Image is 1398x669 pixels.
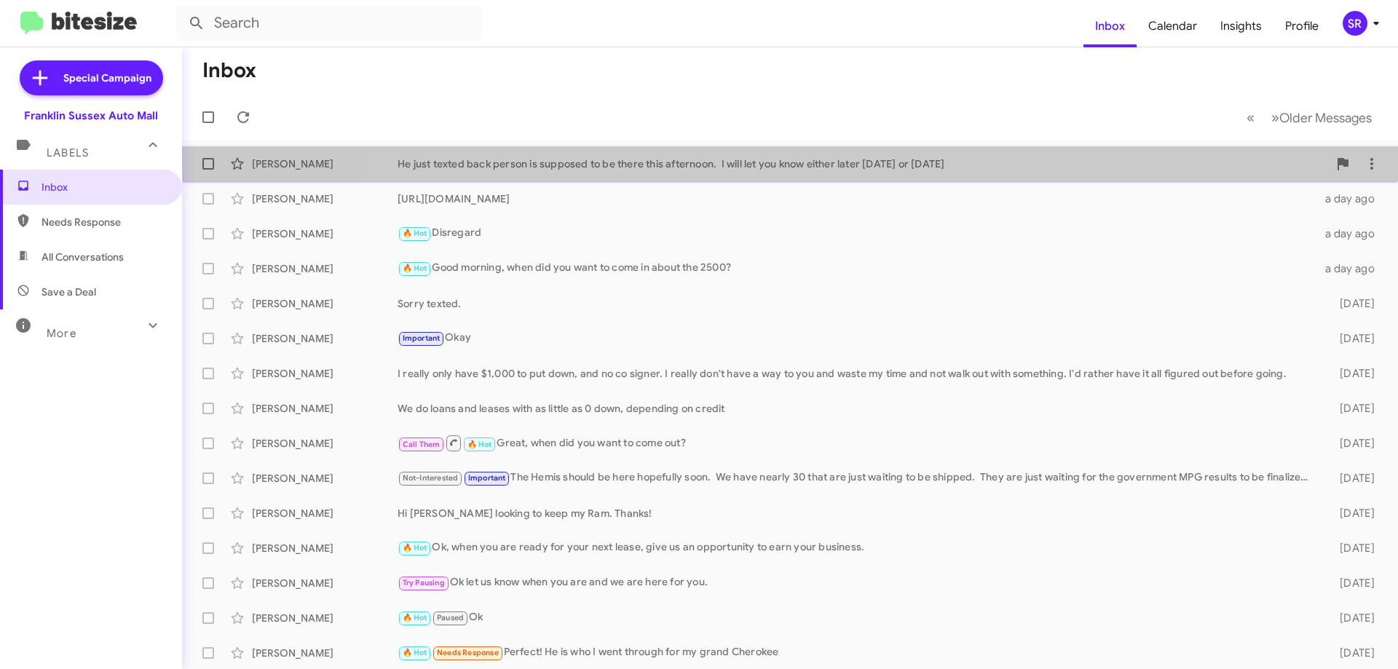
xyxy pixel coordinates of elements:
[398,644,1316,661] div: Perfect! He is who I went through for my grand Cherokee
[1271,108,1279,127] span: »
[1316,191,1386,206] div: a day ago
[1083,5,1137,47] a: Inbox
[1316,471,1386,486] div: [DATE]
[252,157,398,171] div: [PERSON_NAME]
[403,578,445,587] span: Try Pausing
[398,157,1328,171] div: He just texted back person is supposed to be there this afternoon. I will let you know either lat...
[252,366,398,381] div: [PERSON_NAME]
[1316,646,1386,660] div: [DATE]
[1209,5,1273,47] a: Insights
[398,191,1316,206] div: [URL][DOMAIN_NAME]
[398,434,1316,452] div: Great, when did you want to come out?
[467,440,492,449] span: 🔥 Hot
[398,609,1316,626] div: Ok
[252,226,398,241] div: [PERSON_NAME]
[47,327,76,340] span: More
[1316,226,1386,241] div: a day ago
[1316,576,1386,590] div: [DATE]
[252,331,398,346] div: [PERSON_NAME]
[1238,103,1263,132] button: Previous
[1239,103,1381,132] nav: Page navigation example
[1316,261,1386,276] div: a day ago
[1279,110,1372,126] span: Older Messages
[1316,331,1386,346] div: [DATE]
[403,648,427,657] span: 🔥 Hot
[398,366,1316,381] div: I really only have $1,000 to put down, and no co signer. I really don't have a way to you and was...
[42,285,96,299] span: Save a Deal
[20,60,163,95] a: Special Campaign
[403,543,427,553] span: 🔥 Hot
[202,59,256,82] h1: Inbox
[403,613,427,622] span: 🔥 Hot
[42,180,165,194] span: Inbox
[403,229,427,238] span: 🔥 Hot
[398,296,1316,311] div: Sorry texted.
[398,539,1316,556] div: Ok, when you are ready for your next lease, give us an opportunity to earn your business.
[1316,366,1386,381] div: [DATE]
[403,264,427,273] span: 🔥 Hot
[398,260,1316,277] div: Good morning, when did you want to come in about the 2500?
[1316,436,1386,451] div: [DATE]
[47,146,89,159] span: Labels
[252,436,398,451] div: [PERSON_NAME]
[252,541,398,555] div: [PERSON_NAME]
[1343,11,1367,36] div: SR
[1137,5,1209,47] a: Calendar
[398,574,1316,591] div: Ok let us know when you are and we are here for you.
[1316,296,1386,311] div: [DATE]
[1316,506,1386,520] div: [DATE]
[63,71,151,85] span: Special Campaign
[252,506,398,520] div: [PERSON_NAME]
[252,296,398,311] div: [PERSON_NAME]
[252,611,398,625] div: [PERSON_NAME]
[403,473,459,483] span: Not-Interested
[252,261,398,276] div: [PERSON_NAME]
[1263,103,1381,132] button: Next
[398,401,1316,416] div: We do loans and leases with as little as 0 down, depending on credit
[1316,611,1386,625] div: [DATE]
[24,108,158,123] div: Franklin Sussex Auto Mall
[252,646,398,660] div: [PERSON_NAME]
[176,6,482,41] input: Search
[398,330,1316,347] div: Okay
[252,471,398,486] div: [PERSON_NAME]
[252,191,398,206] div: [PERSON_NAME]
[42,215,165,229] span: Needs Response
[468,473,506,483] span: Important
[403,333,441,343] span: Important
[437,613,464,622] span: Paused
[398,470,1316,486] div: The Hemis should be here hopefully soon. We have nearly 30 that are just waiting to be shipped. T...
[1330,11,1382,36] button: SR
[1247,108,1255,127] span: «
[252,401,398,416] div: [PERSON_NAME]
[437,648,499,657] span: Needs Response
[42,250,124,264] span: All Conversations
[252,576,398,590] div: [PERSON_NAME]
[398,506,1316,520] div: Hi [PERSON_NAME] looking to keep my Ram. Thanks!
[403,440,441,449] span: Call Them
[398,225,1316,242] div: Disregard
[1273,5,1330,47] a: Profile
[1316,401,1386,416] div: [DATE]
[1316,541,1386,555] div: [DATE]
